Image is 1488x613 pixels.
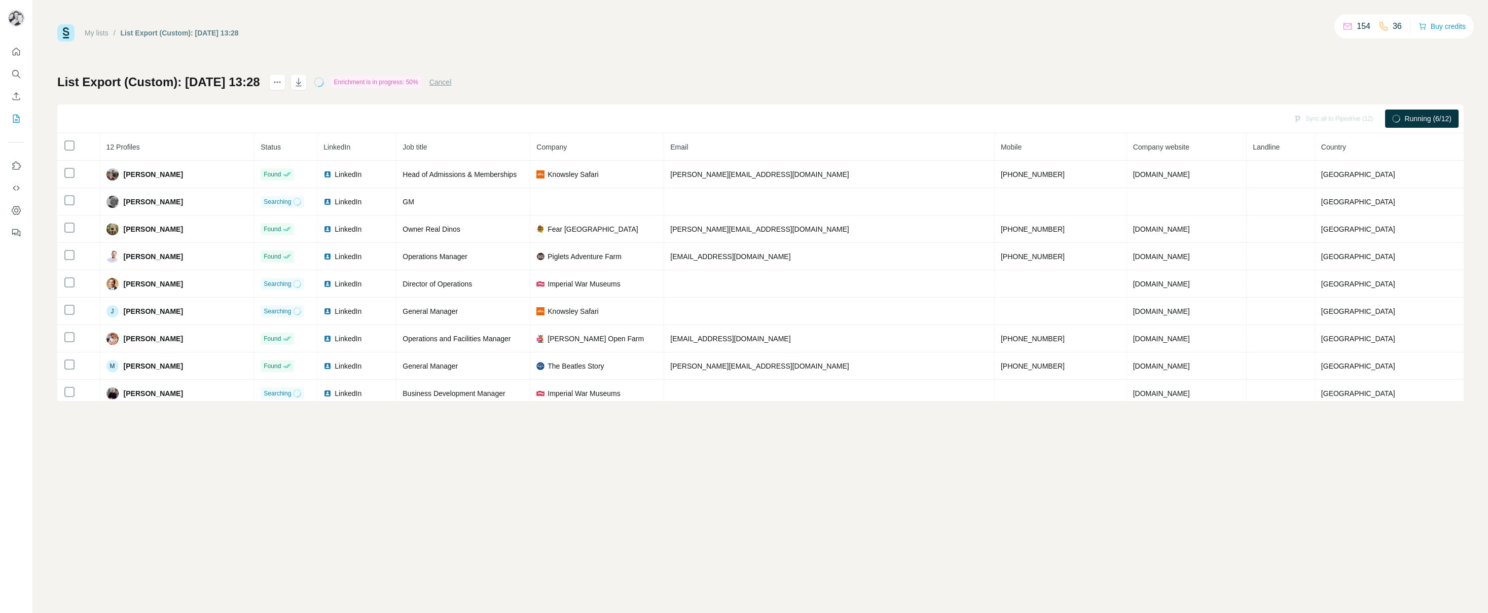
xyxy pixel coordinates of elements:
span: [PERSON_NAME][EMAIL_ADDRESS][DOMAIN_NAME] [670,170,849,178]
span: [PHONE_NUMBER] [1001,335,1065,343]
span: The Beatles Story [548,361,604,371]
span: Director of Operations [403,280,472,288]
span: [GEOGRAPHIC_DATA] [1321,362,1395,370]
span: Imperial War Museums [548,388,620,399]
span: Found [264,225,281,234]
img: Avatar [106,223,119,235]
span: [DOMAIN_NAME] [1133,253,1190,261]
span: [GEOGRAPHIC_DATA] [1321,170,1395,178]
img: Avatar [106,278,119,290]
div: M [106,360,119,372]
span: Piglets Adventure Farm [548,251,622,262]
button: Search [8,65,24,83]
h1: List Export (Custom): [DATE] 13:28 [57,74,260,90]
span: Searching [264,389,291,398]
button: Use Surfe API [8,179,24,197]
span: [GEOGRAPHIC_DATA] [1321,307,1395,315]
img: company-logo [536,362,545,370]
div: List Export (Custom): [DATE] 13:28 [121,28,239,38]
img: company-logo [536,335,545,343]
span: General Manager [403,362,458,370]
span: [DOMAIN_NAME] [1133,225,1190,233]
span: [GEOGRAPHIC_DATA] [1321,280,1395,288]
span: Searching [264,307,291,316]
span: Fear [GEOGRAPHIC_DATA] [548,224,638,234]
img: LinkedIn logo [323,198,332,206]
span: [EMAIL_ADDRESS][DOMAIN_NAME] [670,335,790,343]
span: [PERSON_NAME] [124,251,183,262]
span: [PERSON_NAME] [124,279,183,289]
span: [GEOGRAPHIC_DATA] [1321,225,1395,233]
span: [PERSON_NAME] [124,306,183,316]
img: Avatar [106,168,119,181]
span: Running (6/12) [1404,114,1451,124]
span: [DOMAIN_NAME] [1133,362,1190,370]
span: [DOMAIN_NAME] [1133,335,1190,343]
img: LinkedIn logo [323,389,332,398]
img: Surfe Logo [57,24,75,42]
a: My lists [85,29,108,37]
div: Enrichment is in progress: 50% [331,76,421,88]
span: [GEOGRAPHIC_DATA] [1321,198,1395,206]
span: [EMAIL_ADDRESS][DOMAIN_NAME] [670,253,790,261]
div: J [106,305,119,317]
button: My lists [8,110,24,128]
span: [GEOGRAPHIC_DATA] [1321,389,1395,398]
span: Company [536,143,567,151]
span: [PERSON_NAME] Open Farm [548,334,644,344]
span: Owner Real Dinos [403,225,460,233]
button: Enrich CSV [8,87,24,105]
img: company-logo [536,280,545,288]
img: LinkedIn logo [323,170,332,178]
img: LinkedIn logo [323,362,332,370]
img: company-logo [536,225,545,233]
span: Knowsley Safari [548,306,598,316]
span: Business Development Manager [403,389,505,398]
span: LinkedIn [335,224,361,234]
span: Email [670,143,688,151]
span: [DOMAIN_NAME] [1133,170,1190,178]
span: LinkedIn [323,143,350,151]
span: [DOMAIN_NAME] [1133,280,1190,288]
img: LinkedIn logo [323,307,332,315]
span: [PHONE_NUMBER] [1001,170,1065,178]
span: Head of Admissions & Memberships [403,170,517,178]
span: [PERSON_NAME] [124,197,183,207]
span: [PHONE_NUMBER] [1001,362,1065,370]
span: LinkedIn [335,306,361,316]
span: LinkedIn [335,361,361,371]
span: [DOMAIN_NAME] [1133,307,1190,315]
span: Operations and Facilities Manager [403,335,511,343]
img: company-logo [536,170,545,178]
img: LinkedIn logo [323,335,332,343]
span: [PERSON_NAME] [124,334,183,344]
span: Searching [264,197,291,206]
span: Found [264,362,281,371]
img: LinkedIn logo [323,225,332,233]
img: Avatar [106,387,119,400]
span: [PERSON_NAME] [124,361,183,371]
span: Imperial War Museums [548,279,620,289]
span: Landline [1253,143,1280,151]
span: 12 Profiles [106,143,140,151]
span: [PERSON_NAME][EMAIL_ADDRESS][DOMAIN_NAME] [670,362,849,370]
span: Status [261,143,281,151]
img: company-logo [536,307,545,315]
span: Found [264,334,281,343]
img: LinkedIn logo [323,253,332,261]
p: 36 [1393,20,1402,32]
span: [DOMAIN_NAME] [1133,389,1190,398]
span: [PHONE_NUMBER] [1001,253,1065,261]
img: company-logo [536,253,545,261]
span: LinkedIn [335,251,361,262]
span: Country [1321,143,1346,151]
span: Searching [264,279,291,289]
img: LinkedIn logo [323,280,332,288]
span: [PERSON_NAME][EMAIL_ADDRESS][DOMAIN_NAME] [670,225,849,233]
button: actions [269,74,285,90]
span: LinkedIn [335,388,361,399]
span: [GEOGRAPHIC_DATA] [1321,335,1395,343]
button: Cancel [429,77,452,87]
img: Avatar [106,333,119,345]
span: LinkedIn [335,334,361,344]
